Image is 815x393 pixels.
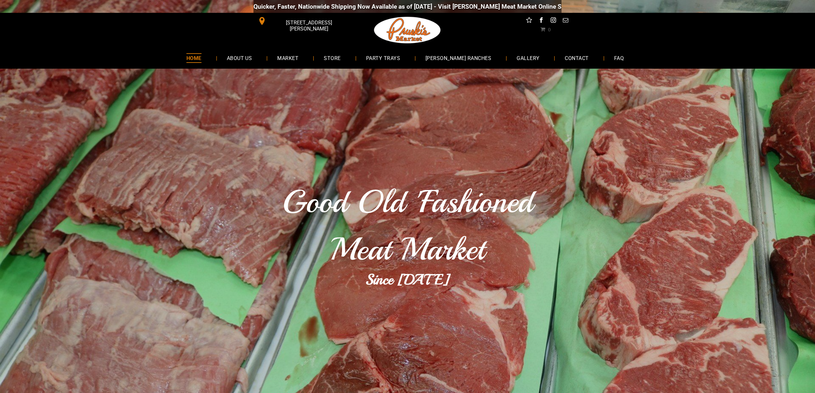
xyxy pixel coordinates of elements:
a: Social network [525,16,533,26]
a: PARTY TRAYS [356,49,410,66]
a: ABOUT US [217,49,262,66]
a: STORE [314,49,350,66]
a: GALLERY [507,49,549,66]
a: email [562,16,570,26]
a: FAQ [605,49,633,66]
a: CONTACT [555,49,598,66]
a: HOME [177,49,211,66]
span: [STREET_ADDRESS][PERSON_NAME] [268,16,350,35]
a: [PERSON_NAME] RANCHES [416,49,501,66]
a: [STREET_ADDRESS][PERSON_NAME] [253,16,352,26]
a: facebook [537,16,545,26]
img: Pruski-s+Market+HQ+Logo2-259w.png [373,13,442,47]
b: Since [DATE] [365,270,450,289]
a: instagram [549,16,558,26]
span: 0 [548,27,551,32]
a: MARKET [268,49,308,66]
span: Good Old 'Fashioned Meat Market [282,182,533,269]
